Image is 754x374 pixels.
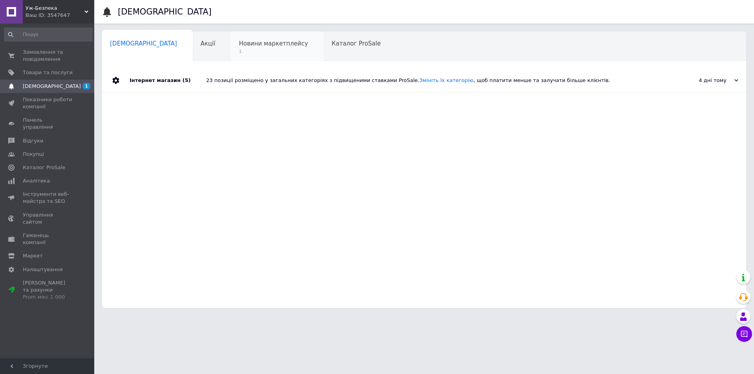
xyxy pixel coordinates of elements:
span: Замовлення та повідомлення [23,49,73,63]
span: Новини маркетплейсу [239,40,308,47]
div: Інтернет магазин [130,69,206,92]
h1: [DEMOGRAPHIC_DATA] [118,7,212,16]
span: Маркет [23,252,43,259]
div: Ваш ID: 3547647 [26,12,94,19]
span: Товари та послуги [23,69,73,76]
span: [DEMOGRAPHIC_DATA] [110,40,177,47]
span: Каталог ProSale [331,40,381,47]
span: [PERSON_NAME] та рахунки [23,279,73,301]
span: Уж-Безпека [26,5,84,12]
div: 23 позиції розміщено у загальних категоріях з підвищеними ставками ProSale. , щоб платити менше т... [206,77,660,84]
div: Prom мікс 1 000 [23,294,73,301]
input: Пошук [4,27,93,42]
div: 4 дні тому [660,77,738,84]
span: Акції [201,40,216,47]
span: Відгуки [23,137,43,144]
span: [DEMOGRAPHIC_DATA] [23,83,81,90]
button: Чат з покупцем [736,326,752,342]
span: Покупці [23,151,44,158]
span: Гаманець компанії [23,232,73,246]
span: Налаштування [23,266,63,273]
span: Показники роботи компанії [23,96,73,110]
span: Управління сайтом [23,212,73,226]
span: (5) [182,77,190,83]
span: 1 [239,49,308,55]
span: Панель управління [23,117,73,131]
span: Аналітика [23,177,50,184]
span: Каталог ProSale [23,164,65,171]
span: 1 [82,83,90,89]
a: Змініть їх категорію [419,77,474,83]
span: Інструменти веб-майстра та SEO [23,191,73,205]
